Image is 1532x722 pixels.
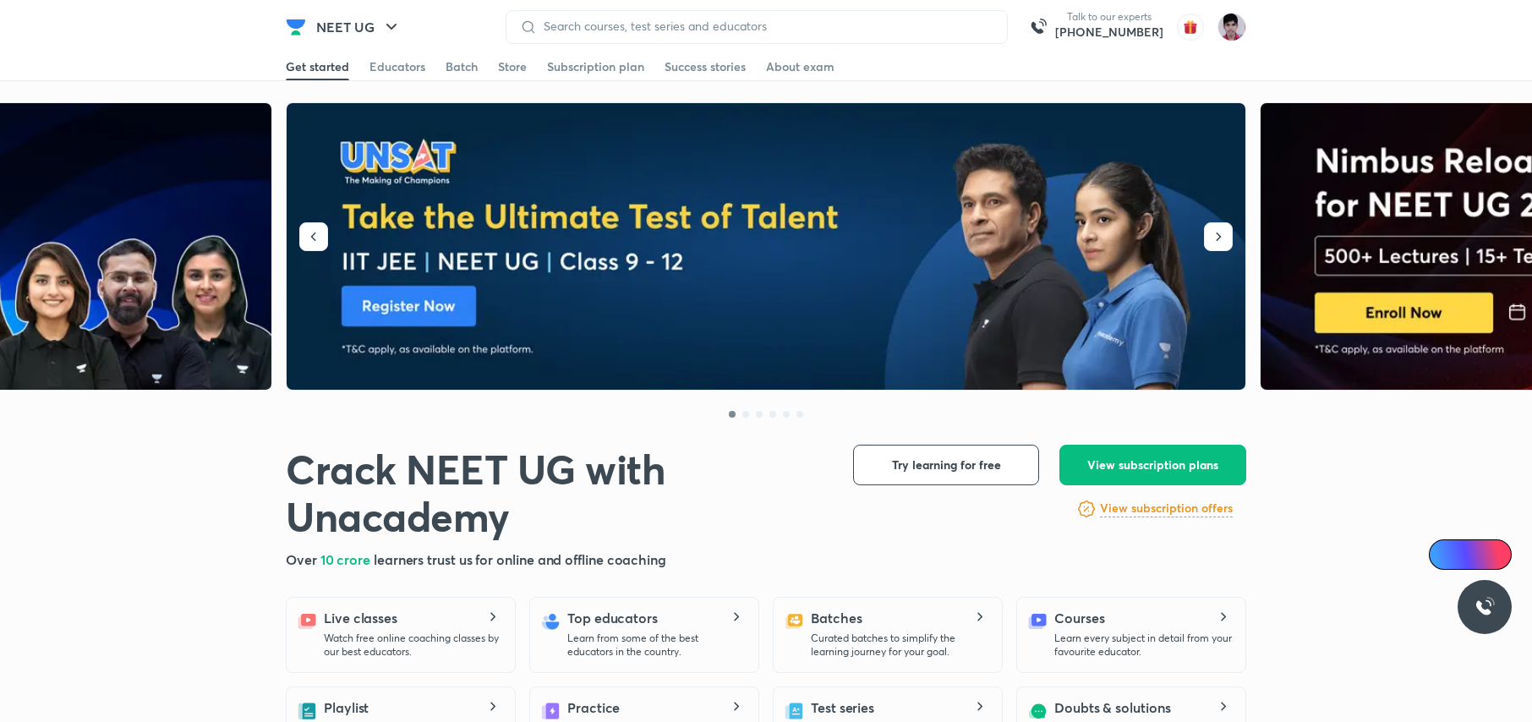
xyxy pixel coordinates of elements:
h5: Playlist [324,697,369,718]
img: Alok Mishra [1217,13,1246,41]
p: Watch free online coaching classes by our best educators. [324,632,501,659]
p: Learn every subject in detail from your favourite educator. [1054,632,1232,659]
p: Curated batches to simplify the learning journey for your goal. [811,632,988,659]
a: View subscription offers [1100,499,1233,519]
span: Over [286,550,320,568]
img: ttu [1475,597,1495,617]
button: Try learning for free [853,445,1039,485]
h5: Top educators [567,608,658,628]
a: Success stories [665,53,746,80]
span: Try learning for free [892,457,1001,473]
img: call-us [1021,10,1055,44]
span: learners trust us for online and offline coaching [374,550,666,568]
p: Learn from some of the best educators in the country. [567,632,745,659]
a: Subscription plan [547,53,644,80]
a: [PHONE_NUMBER] [1055,24,1163,41]
input: Search courses, test series and educators [537,19,993,33]
div: Educators [369,58,425,75]
h5: Test series [811,697,874,718]
span: Ai Doubts [1457,548,1502,561]
p: Talk to our experts [1055,10,1163,24]
span: View subscription plans [1087,457,1218,473]
h5: Practice [567,697,620,718]
button: NEET UG [306,10,412,44]
a: About exam [766,53,834,80]
div: About exam [766,58,834,75]
a: Ai Doubts [1429,539,1512,570]
h5: Batches [811,608,862,628]
button: View subscription plans [1059,445,1246,485]
h1: Crack NEET UG with Unacademy [286,445,826,539]
div: Batch [446,58,478,75]
h6: View subscription offers [1100,500,1233,517]
div: Subscription plan [547,58,644,75]
div: Store [498,58,527,75]
a: Batch [446,53,478,80]
img: avatar [1177,14,1204,41]
div: Success stories [665,58,746,75]
a: Educators [369,53,425,80]
img: Company Logo [286,17,306,37]
h5: Live classes [324,608,397,628]
h5: Courses [1054,608,1104,628]
a: Get started [286,53,349,80]
img: Icon [1439,548,1453,561]
span: 10 crore [320,550,374,568]
a: Store [498,53,527,80]
h5: Doubts & solutions [1054,697,1171,718]
div: Get started [286,58,349,75]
